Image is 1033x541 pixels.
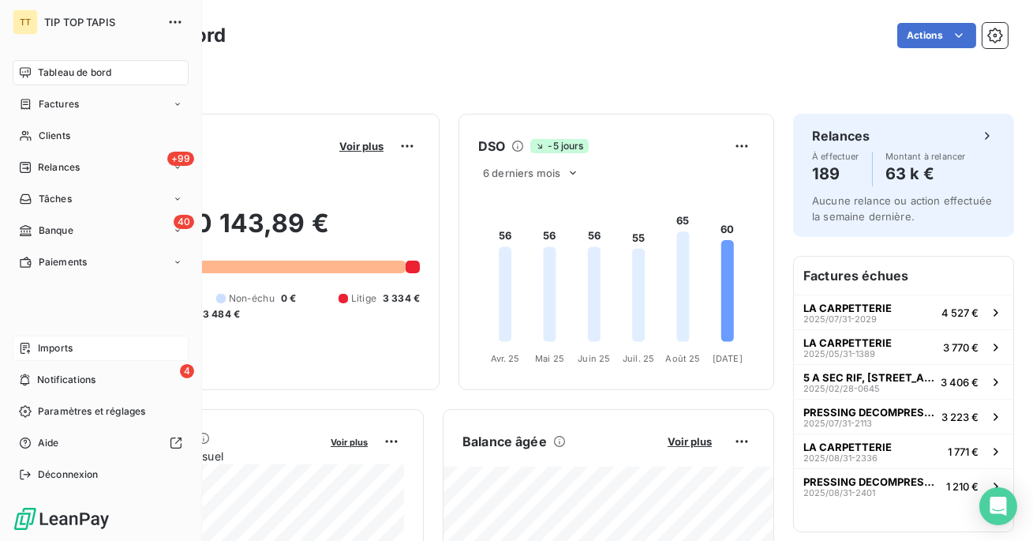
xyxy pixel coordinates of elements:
span: Litige [351,291,376,306]
span: LA CARPETTERIE [803,336,892,349]
tspan: Mai 25 [535,353,564,364]
span: 3 334 € [383,291,420,306]
h6: Relances [812,126,870,145]
tspan: Juil. 25 [623,353,654,364]
span: 2025/08/31-2336 [803,453,878,463]
span: Aucune relance ou action effectuée la semaine dernière. [812,194,992,223]
button: PRESSING DECOMPRESSING2025/08/31-24011 210 € [794,468,1013,503]
span: -3 484 € [198,307,240,321]
h6: DSO [478,137,505,156]
span: Montant à relancer [885,152,966,161]
tspan: Août 25 [665,353,700,364]
span: 2025/05/31-1389 [803,349,875,359]
span: 2025/07/31-2113 [803,419,872,428]
span: Déconnexion [38,468,99,482]
h2: 70 143,89 € [89,208,420,255]
span: 1 771 € [948,445,979,458]
span: 3 223 € [941,411,979,423]
span: TIP TOP TAPIS [44,16,158,28]
span: Clients [39,129,70,143]
span: LA CARPETTERIE [803,302,892,314]
span: 5 A SEC RIF, [STREET_ADDRESS] [803,371,934,384]
button: 5 A SEC RIF, [STREET_ADDRESS]2025/02/28-06453 406 € [794,364,1013,399]
div: TT [13,9,38,35]
span: -5 jours [530,139,588,153]
tspan: Juin 25 [578,353,610,364]
div: Open Intercom Messenger [979,487,1017,525]
span: Non-échu [229,291,275,306]
span: Voir plus [339,140,384,152]
span: Aide [38,436,59,450]
span: Paiements [39,255,87,269]
span: Voir plus [331,437,368,448]
span: 4 [180,364,194,378]
tspan: [DATE] [713,353,743,364]
span: 3 406 € [941,376,979,389]
button: Actions [897,23,976,48]
span: 2025/02/28-0645 [803,384,880,393]
span: Banque [39,224,73,238]
span: 2025/08/31-2401 [803,488,875,498]
span: À effectuer [812,152,859,161]
h6: Balance âgée [462,432,547,451]
button: LA CARPETTERIE2025/05/31-13893 770 € [794,329,1013,364]
span: Notifications [37,373,95,387]
button: LA CARPETTERIE2025/08/31-23361 771 € [794,434,1013,468]
span: Voir plus [668,435,712,448]
span: Factures [39,97,79,111]
span: 0 € [281,291,296,306]
button: Voir plus [326,434,372,449]
img: Logo LeanPay [13,506,110,532]
span: +99 [167,152,194,166]
button: Voir plus [335,139,388,153]
span: LA CARPETTERIE [803,441,892,453]
tspan: Avr. 25 [491,353,520,364]
span: 2025/07/31-2029 [803,314,877,324]
h4: 189 [812,161,859,186]
span: Relances [38,160,80,175]
span: Paramètres et réglages [38,404,145,419]
span: PRESSING DECOMPRESSING [803,475,940,488]
span: 4 527 € [941,306,979,319]
h4: 63 k € [885,161,966,186]
button: LA CARPETTERIE2025/07/31-20294 527 € [794,295,1013,329]
a: Aide [13,430,189,456]
span: 40 [174,215,194,229]
button: Voir plus [663,434,717,449]
h6: Factures échues [794,257,1013,295]
span: Tâches [39,192,72,206]
span: 6 derniers mois [483,167,560,179]
span: 1 210 € [946,480,979,493]
button: PRESSING DECOMPRESSING2025/07/31-21133 223 € [794,399,1013,434]
span: Chiffre d'affaires mensuel [89,448,320,464]
span: PRESSING DECOMPRESSING [803,406,935,419]
span: Imports [38,341,73,355]
span: 3 770 € [943,341,979,354]
span: Tableau de bord [38,66,111,80]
